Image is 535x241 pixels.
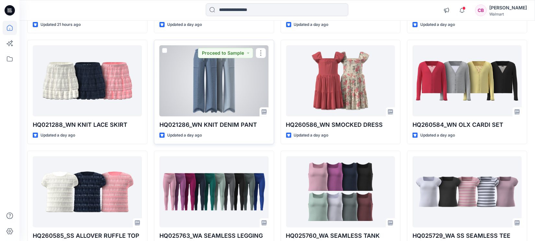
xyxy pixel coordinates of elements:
[159,120,269,129] p: HQ021286_WN KNIT DENIM PANT
[33,120,142,129] p: HQ021288_WN KNIT LACE SKIRT
[420,21,455,28] p: Updated a day ago
[286,45,395,116] a: HQ260586_WN SMOCKED DRESS
[413,156,522,227] a: HQ025729_WA SS SEAMLESS TEE
[286,120,395,129] p: HQ260586_WN SMOCKED DRESS
[159,231,269,240] p: HQ025763_WA SEAMLESS LEGGING
[489,4,527,12] div: [PERSON_NAME]
[33,45,142,116] a: HQ021288_WN KNIT LACE SKIRT
[41,21,81,28] p: Updated 21 hours ago
[475,5,487,16] div: CB
[413,120,522,129] p: HQ260584_WN OLX CARDI SET
[159,156,269,227] a: HQ025763_WA SEAMLESS LEGGING
[167,21,202,28] p: Updated a day ago
[159,45,269,116] a: HQ021286_WN KNIT DENIM PANT
[167,132,202,139] p: Updated a day ago
[33,231,142,240] p: HQ260585_SS ALLOVER RUFFLE TOP
[413,45,522,116] a: HQ260584_WN OLX CARDI SET
[489,12,527,16] div: Walmart
[33,156,142,227] a: HQ260585_SS ALLOVER RUFFLE TOP
[294,21,329,28] p: Updated a day ago
[286,231,395,240] p: HQ025760_WA SEAMLESS TANK
[294,132,329,139] p: Updated a day ago
[286,156,395,227] a: HQ025760_WA SEAMLESS TANK
[41,132,75,139] p: Updated a day ago
[420,132,455,139] p: Updated a day ago
[413,231,522,240] p: HQ025729_WA SS SEAMLESS TEE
